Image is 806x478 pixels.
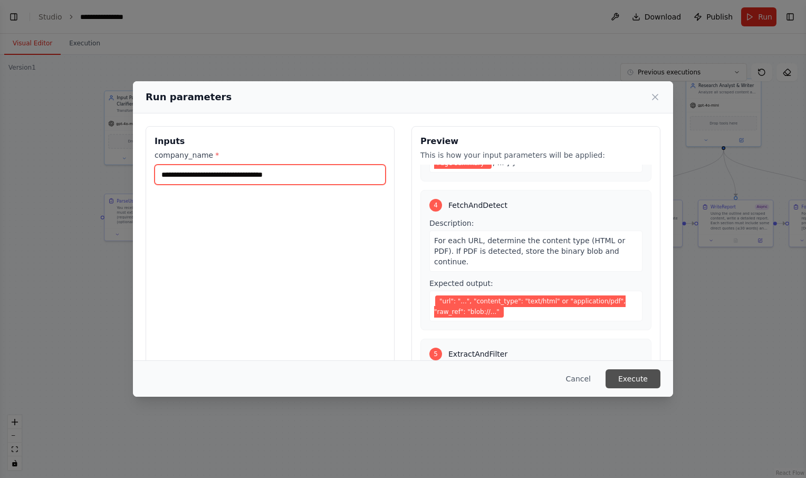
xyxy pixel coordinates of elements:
span: FetchAndDetect [448,200,507,211]
span: Expected output: [429,279,493,288]
button: Cancel [558,369,599,388]
h2: Run parameters [146,90,232,104]
button: Execute [606,369,660,388]
label: company_name [155,150,386,160]
div: 5 [429,348,442,360]
span: Description: [429,219,474,227]
span: ExtractAndFilter [448,349,507,359]
span: Variable: "url": "...", "content_type": "text/html" or "application/pdf", "raw_ref": "blob://..." [434,295,626,318]
h3: Preview [420,135,651,148]
p: This is how your input parameters will be applied: [420,150,651,160]
h3: Inputs [155,135,386,148]
span: For each URL, determine the content type (HTML or PDF). If PDF is detected, store the binary blob... [434,236,625,266]
div: 4 [429,199,442,212]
